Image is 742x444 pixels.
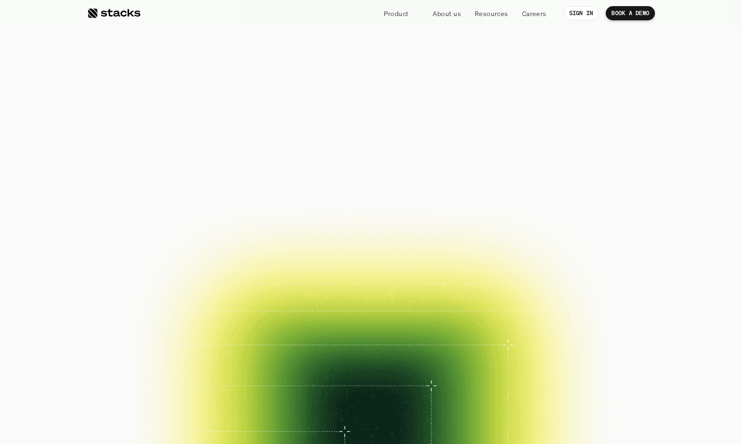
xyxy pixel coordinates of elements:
[606,6,655,20] a: BOOK A DEMO
[274,200,359,223] a: BOOK A DEMO
[427,5,467,22] a: About us
[380,205,452,218] p: EXPLORE PRODUCT
[475,9,508,18] p: Resources
[445,63,548,105] span: close.
[290,205,343,218] p: BOOK A DEMO
[522,9,547,18] p: Careers
[611,10,649,17] p: BOOK A DEMO
[276,60,437,102] span: financial
[564,6,599,20] a: SIGN IN
[469,5,514,22] a: Resources
[569,10,593,17] p: SIGN IN
[433,9,461,18] p: About us
[194,60,268,102] span: The
[516,5,552,22] a: Careers
[364,200,469,223] a: EXPLORE PRODUCT
[255,106,487,148] span: Reimagined.
[254,155,487,183] p: Close your books faster, smarter, and risk-free with Stacks, the AI tool for accounting teams.
[384,9,409,18] p: Product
